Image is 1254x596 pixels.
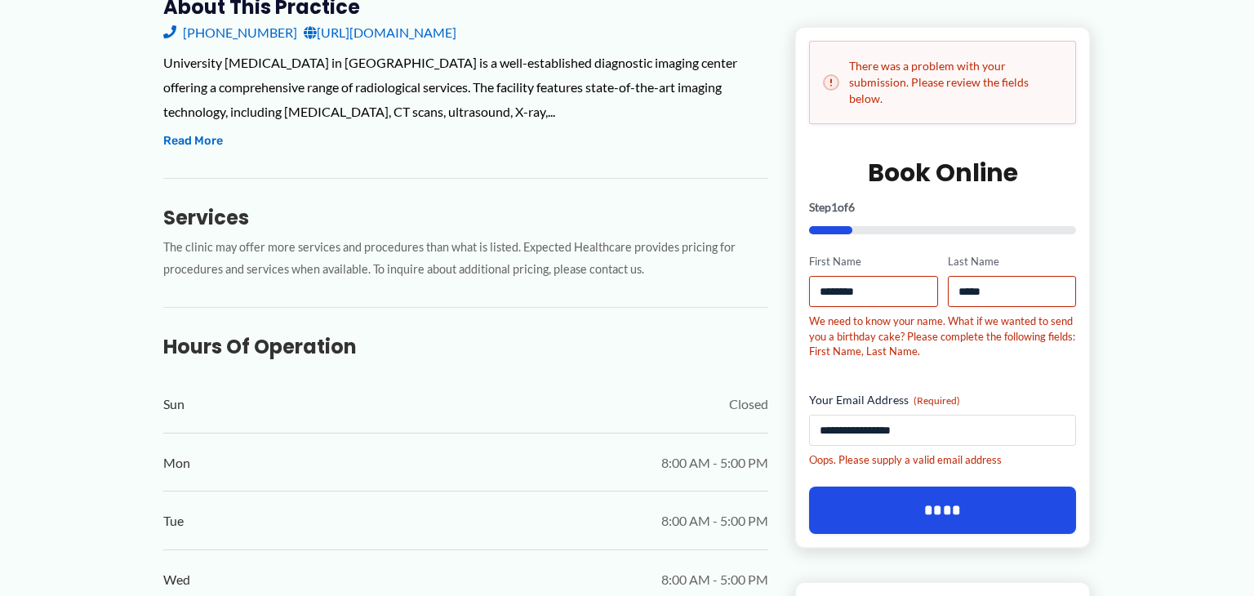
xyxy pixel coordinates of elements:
[809,254,937,269] label: First Name
[163,205,768,230] h3: Services
[163,509,184,533] span: Tue
[823,58,1062,107] h2: There was a problem with your submission. Please review the fields below.
[661,567,768,592] span: 8:00 AM - 5:00 PM
[809,391,1076,407] label: Your Email Address
[661,509,768,533] span: 8:00 AM - 5:00 PM
[848,200,855,214] span: 6
[809,451,1076,467] div: Oops. Please supply a valid email address
[163,392,185,416] span: Sun
[163,51,768,123] div: University [MEDICAL_DATA] in [GEOGRAPHIC_DATA] is a well-established diagnostic imaging center of...
[729,392,768,416] span: Closed
[163,237,768,281] p: The clinic may offer more services and procedures than what is listed. Expected Healthcare provid...
[163,451,190,475] span: Mon
[809,157,1076,189] h2: Book Online
[163,567,190,592] span: Wed
[163,131,223,151] button: Read More
[831,200,838,214] span: 1
[163,334,768,359] h3: Hours of Operation
[914,394,960,406] span: (Required)
[163,20,297,45] a: [PHONE_NUMBER]
[304,20,456,45] a: [URL][DOMAIN_NAME]
[809,314,1076,359] div: We need to know your name. What if we wanted to send you a birthday cake? Please complete the fol...
[809,202,1076,213] p: Step of
[661,451,768,475] span: 8:00 AM - 5:00 PM
[948,254,1076,269] label: Last Name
